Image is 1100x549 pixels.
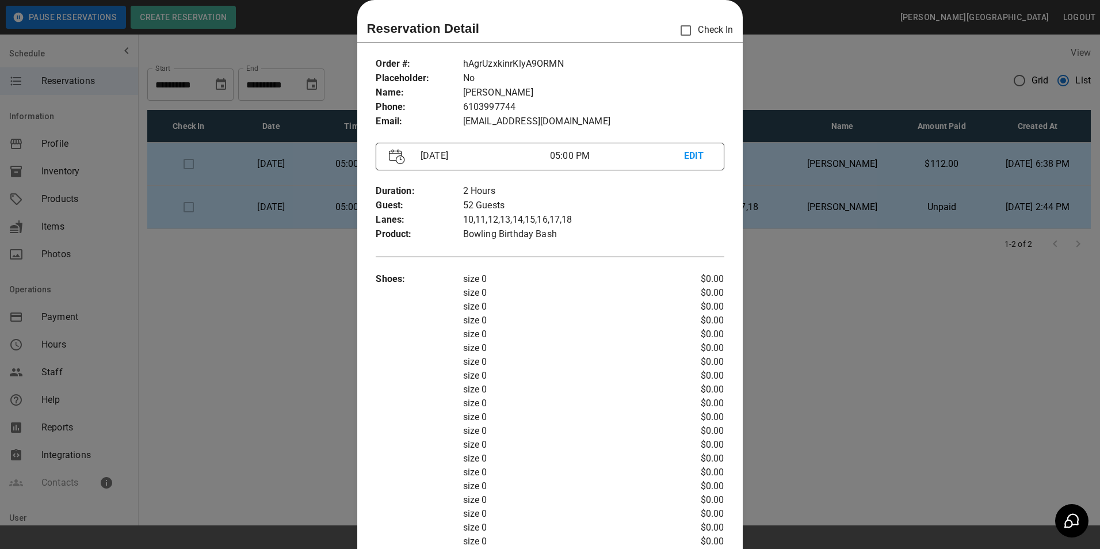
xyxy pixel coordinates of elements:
p: size 0 [463,452,666,466]
p: $0.00 [666,521,724,535]
p: 52 Guests [463,199,724,213]
p: Shoes : [376,272,463,287]
p: $0.00 [666,272,724,286]
p: $0.00 [666,493,724,507]
p: $0.00 [666,438,724,452]
p: Phone : [376,100,463,115]
p: size 0 [463,438,666,452]
p: $0.00 [666,507,724,521]
p: $0.00 [666,341,724,355]
p: size 0 [463,507,666,521]
p: $0.00 [666,424,724,438]
img: Vector [389,149,405,165]
p: Name : [376,86,463,100]
p: 6103997744 [463,100,724,115]
p: size 0 [463,300,666,314]
p: Lanes : [376,213,463,227]
p: $0.00 [666,410,724,424]
p: size 0 [463,493,666,507]
p: Guest : [376,199,463,213]
p: 2 Hours [463,184,724,199]
p: size 0 [463,272,666,286]
p: [DATE] [416,149,550,163]
p: $0.00 [666,327,724,341]
p: Bowling Birthday Bash [463,227,724,242]
p: Check In [674,18,733,43]
p: size 0 [463,396,666,410]
p: Order # : [376,57,463,71]
p: $0.00 [666,479,724,493]
p: Product : [376,227,463,242]
p: size 0 [463,521,666,535]
p: $0.00 [666,396,724,410]
p: size 0 [463,341,666,355]
p: $0.00 [666,452,724,466]
p: size 0 [463,424,666,438]
p: $0.00 [666,383,724,396]
p: size 0 [463,286,666,300]
p: size 0 [463,383,666,396]
p: hAgrUzxkinrKlyA9ORMN [463,57,724,71]
p: size 0 [463,466,666,479]
p: 05:00 PM [550,149,684,163]
p: $0.00 [666,286,724,300]
p: EDIT [684,149,711,163]
p: $0.00 [666,369,724,383]
p: size 0 [463,410,666,424]
p: No [463,71,724,86]
p: $0.00 [666,535,724,548]
p: $0.00 [666,314,724,327]
p: $0.00 [666,300,724,314]
p: size 0 [463,314,666,327]
p: size 0 [463,535,666,548]
p: Reservation Detail [366,19,479,38]
p: $0.00 [666,355,724,369]
p: Email : [376,115,463,129]
p: size 0 [463,479,666,493]
p: Placeholder : [376,71,463,86]
p: size 0 [463,369,666,383]
p: 10,11,12,13,14,15,16,17,18 [463,213,724,227]
p: $0.00 [666,466,724,479]
p: size 0 [463,355,666,369]
p: Duration : [376,184,463,199]
p: [EMAIL_ADDRESS][DOMAIN_NAME] [463,115,724,129]
p: [PERSON_NAME] [463,86,724,100]
p: size 0 [463,327,666,341]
